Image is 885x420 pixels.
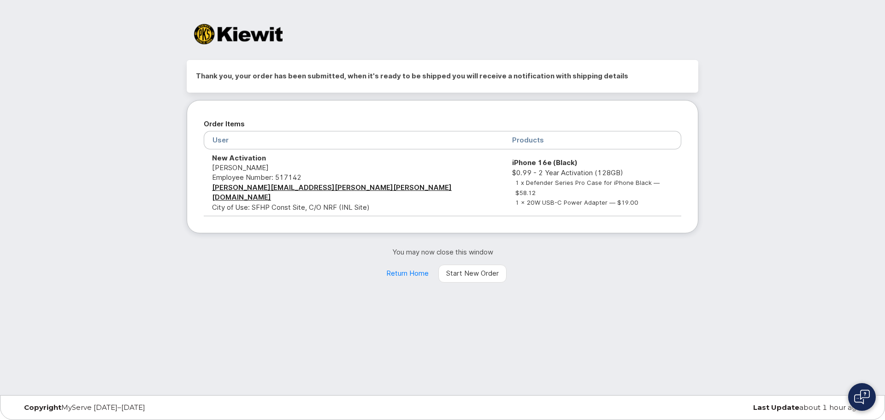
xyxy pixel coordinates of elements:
p: You may now close this window [187,247,698,257]
th: User [204,131,504,149]
a: Return Home [378,265,437,283]
td: [PERSON_NAME] City of Use: SFHP Const Site, C/O NRF (INL Site) [204,149,504,217]
div: about 1 hour ago [584,404,868,411]
h2: Order Items [204,117,681,131]
strong: Copyright [24,403,61,412]
strong: New Activation [212,154,266,162]
span: Employee Number: 517142 [212,173,301,182]
td: $0.99 - 2 Year Activation (128GB) [504,149,681,217]
small: 1 x 20W USB-C Power Adapter — $19.00 [515,199,638,206]
div: MyServe [DATE]–[DATE] [17,404,301,411]
h2: Thank you, your order has been submitted, when it's ready to be shipped you will receive a notifi... [196,69,689,83]
strong: Last Update [753,403,799,412]
th: Products [504,131,681,149]
a: [PERSON_NAME][EMAIL_ADDRESS][PERSON_NAME][PERSON_NAME][DOMAIN_NAME] [212,183,452,201]
img: Kiewit Corporation [194,24,283,44]
a: Start New Order [438,265,507,283]
strong: iPhone 16e (Black) [512,158,578,167]
img: Open chat [854,390,870,404]
small: 1 x Defender Series Pro Case for iPhone Black — $58.12 [515,179,660,196]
